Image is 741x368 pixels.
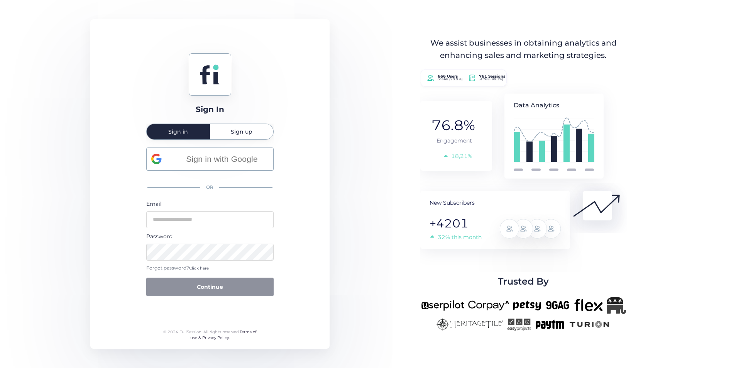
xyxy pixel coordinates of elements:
[421,297,464,314] img: userpilot-new.png
[432,117,475,134] tspan: 76.8%
[438,234,482,241] tspan: 32% this month
[514,102,559,109] tspan: Data Analytics
[146,179,274,196] div: OR
[189,266,209,271] span: Click here
[513,297,541,314] img: petsy-new.png
[535,318,565,331] img: paytm-new.png
[545,297,570,314] img: 9gag-new.png
[498,274,549,289] span: Trusted By
[421,37,625,61] div: We assist businesses in obtaining analytics and enhancing sales and marketing strategies.
[479,74,506,79] tspan: 761 Sessions
[438,78,463,81] tspan: of 668 (90.0 %)
[146,278,274,296] button: Continue
[574,297,603,314] img: flex-new.png
[146,232,274,241] div: Password
[430,216,469,231] tspan: +4201
[146,265,274,272] div: Forgot password?
[607,297,626,314] img: Republicanlogo-bw.png
[468,297,509,314] img: corpay-new.png
[568,318,611,331] img: turion-new.png
[430,199,475,206] tspan: New Subscribers
[451,153,472,159] tspan: 18,21%
[160,329,260,341] div: © 2024 FullSession. All rights reserved.
[146,200,274,208] div: Email
[436,137,472,144] tspan: Engagement
[231,129,252,134] span: Sign up
[507,318,531,331] img: easyprojects-new.png
[196,103,224,115] div: Sign In
[479,78,504,81] tspan: of 768 (99.1%)
[436,318,503,331] img: heritagetile-new.png
[438,74,458,79] tspan: 666 Users
[176,153,269,165] span: Sign in with Google
[168,129,188,134] span: Sign in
